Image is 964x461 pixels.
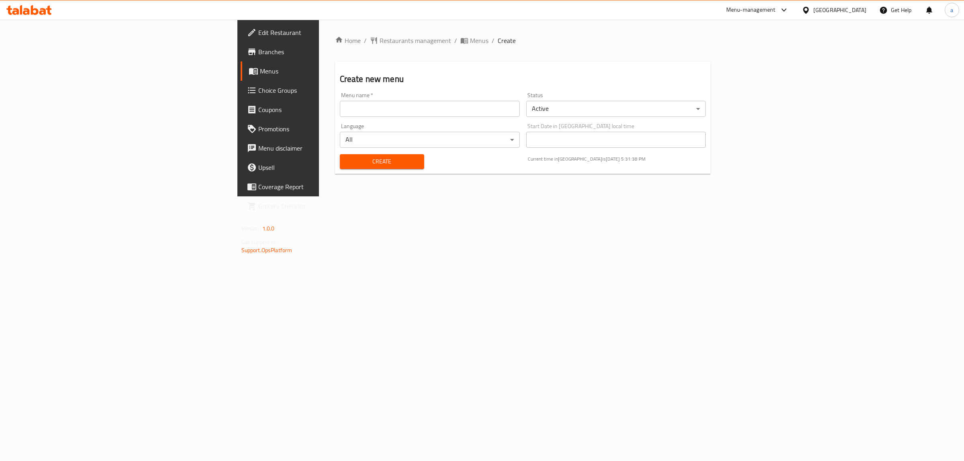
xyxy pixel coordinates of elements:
[340,73,706,85] h2: Create new menu
[258,201,392,211] span: Grocery Checklist
[470,36,488,45] span: Menus
[258,28,392,37] span: Edit Restaurant
[370,36,451,45] a: Restaurants management
[258,86,392,95] span: Choice Groups
[258,163,392,172] span: Upsell
[258,182,392,192] span: Coverage Report
[340,101,520,117] input: Please enter Menu name
[260,66,392,76] span: Menus
[340,132,520,148] div: All
[241,61,398,81] a: Menus
[241,139,398,158] a: Menu disclaimer
[726,5,776,15] div: Menu-management
[258,143,392,153] span: Menu disclaimer
[241,245,292,255] a: Support.OpsPlatform
[241,158,398,177] a: Upsell
[380,36,451,45] span: Restaurants management
[950,6,953,14] span: a
[241,177,398,196] a: Coverage Report
[241,237,278,247] span: Get support on:
[241,81,398,100] a: Choice Groups
[528,155,706,163] p: Current time in [GEOGRAPHIC_DATA] is [DATE] 5:31:38 PM
[262,223,275,234] span: 1.0.0
[258,47,392,57] span: Branches
[241,23,398,42] a: Edit Restaurant
[241,196,398,216] a: Grocery Checklist
[335,36,711,45] nav: breadcrumb
[454,36,457,45] li: /
[241,119,398,139] a: Promotions
[340,154,424,169] button: Create
[492,36,494,45] li: /
[241,223,261,234] span: Version:
[460,36,488,45] a: Menus
[346,157,418,167] span: Create
[258,124,392,134] span: Promotions
[258,105,392,114] span: Coupons
[241,42,398,61] a: Branches
[813,6,866,14] div: [GEOGRAPHIC_DATA]
[498,36,516,45] span: Create
[241,100,398,119] a: Coupons
[526,101,706,117] div: Active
